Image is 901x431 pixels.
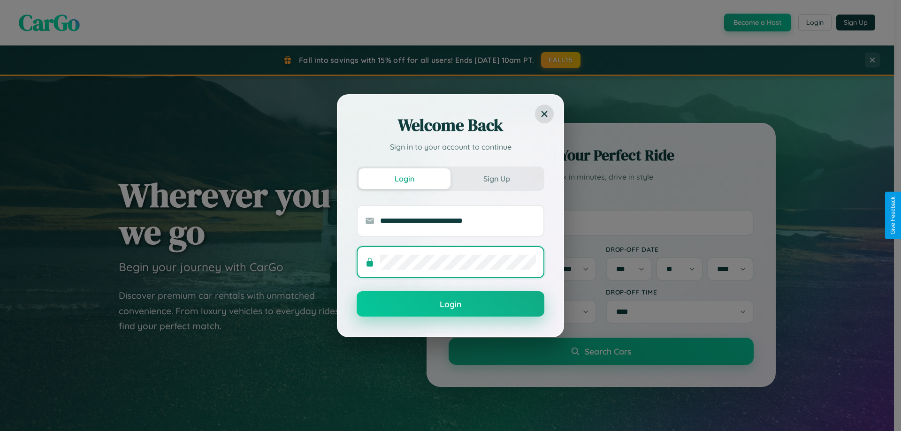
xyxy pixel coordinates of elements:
button: Login [357,291,544,317]
h2: Welcome Back [357,114,544,136]
p: Sign in to your account to continue [357,141,544,152]
button: Sign Up [450,168,542,189]
button: Login [359,168,450,189]
div: Give Feedback [890,197,896,234]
